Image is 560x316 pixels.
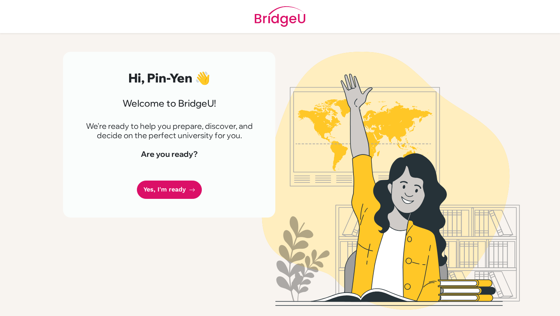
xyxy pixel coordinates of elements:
h3: Welcome to BridgeU! [82,98,257,109]
p: We're ready to help you prepare, discover, and decide on the perfect university for you. [82,121,257,140]
h2: Hi, Pin-Yen 👋 [82,70,257,85]
a: Yes, I'm ready [137,181,202,199]
h4: Are you ready? [82,149,257,159]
